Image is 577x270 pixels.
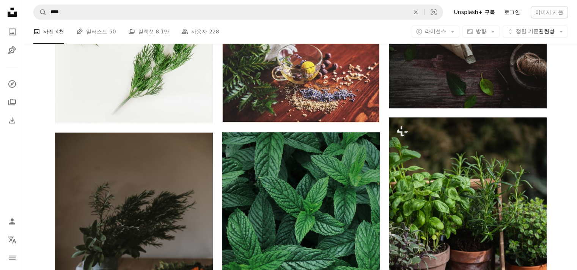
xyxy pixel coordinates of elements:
[407,5,424,19] button: 삭제
[516,28,555,36] span: 관련성
[33,5,443,20] form: 사이트 전체에서 이미지 찾기
[5,95,20,110] a: 컬렉션
[462,26,500,38] button: 방향
[424,5,443,19] button: 시각적 검색
[128,20,170,44] a: 컬렉션 8.1만
[222,67,380,74] a: 갈색 표면에 투명한 찻잔
[500,6,525,18] a: 로그인
[516,28,539,35] span: 정렬 기준
[5,113,20,128] a: 다운로드 내역
[5,250,20,265] button: 메뉴
[5,24,20,39] a: 사진
[55,247,213,254] a: 식탁에 야채 모듬
[209,28,219,36] span: 228
[425,28,446,35] span: 라이선스
[5,214,20,229] a: 로그인 / 가입
[5,76,20,92] a: 탐색
[412,26,459,38] button: 라이선스
[476,28,486,35] span: 방향
[181,20,219,44] a: 사용자 228
[222,18,380,123] img: 갈색 표면에 투명한 찻잔
[5,43,20,58] a: 일러스트
[156,28,169,36] span: 8.1만
[76,20,116,44] a: 일러스트 50
[222,234,380,241] a: 녹색 잎
[34,5,47,19] button: Unsplash 검색
[503,26,568,38] button: 정렬 기준관련성
[389,232,547,239] a: 나무 쟁반 위에 앉아 있는 화분 그룹
[531,6,568,18] button: 이미지 제출
[449,6,499,18] a: Unsplash+ 구독
[109,28,116,36] span: 50
[5,232,20,247] button: 언어
[5,5,20,21] a: 홈 — Unsplash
